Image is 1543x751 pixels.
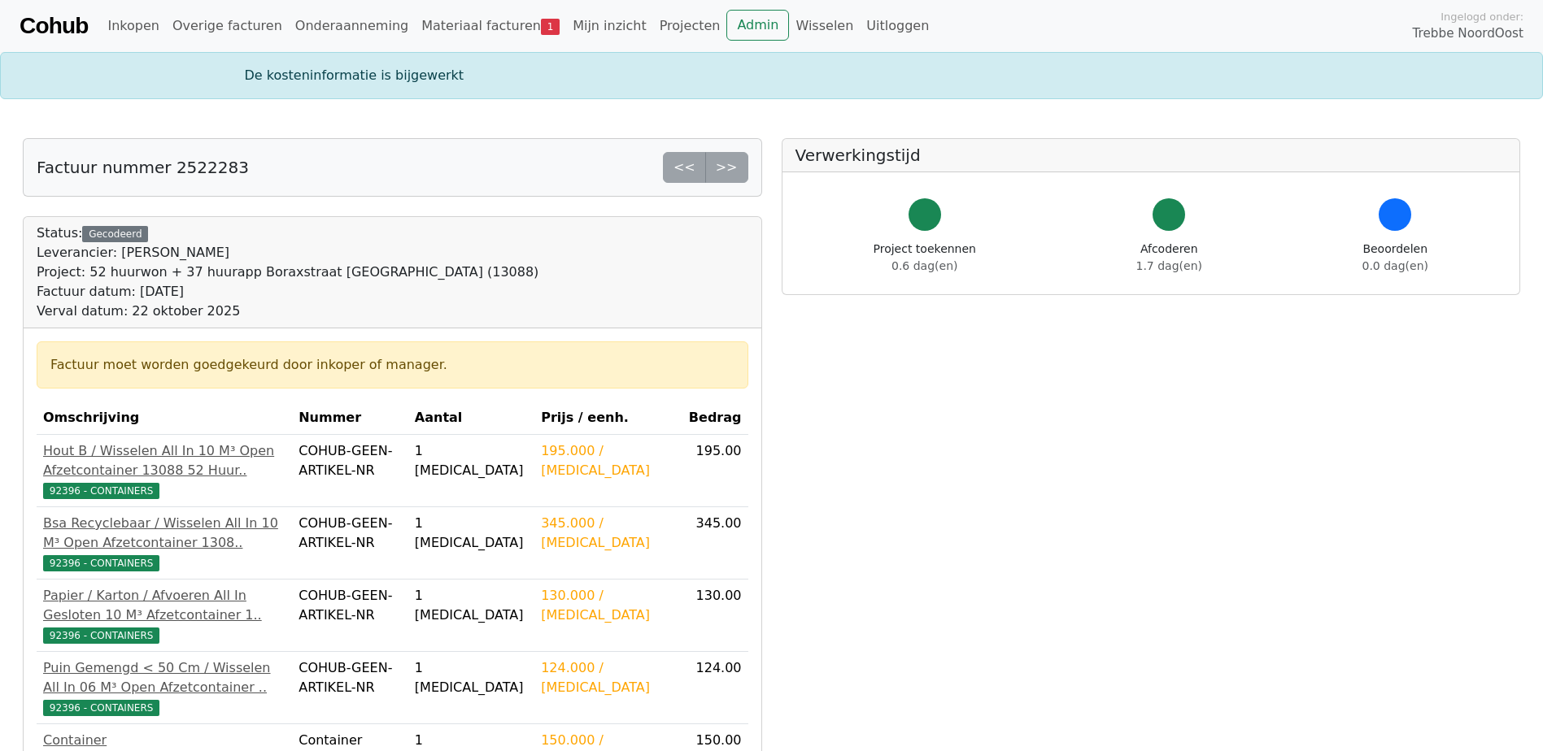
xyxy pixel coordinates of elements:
div: 124.000 / [MEDICAL_DATA] [541,658,674,697]
div: Puin Gemengd < 50 Cm / Wisselen All In 06 M³ Open Afzetcontainer .. [43,658,285,697]
span: 1 [541,19,560,35]
td: 195.00 [681,435,748,507]
span: 92396 - CONTAINERS [43,627,159,644]
a: Overige facturen [166,10,289,42]
div: Leverancier: [PERSON_NAME] [37,243,538,263]
a: Admin [726,10,789,41]
a: Hout B / Wisselen All In 10 M³ Open Afzetcontainer 13088 52 Huur..92396 - CONTAINERS [43,441,285,500]
td: COHUB-GEEN-ARTIKEL-NR [292,580,408,652]
span: Trebbe NoordOost [1413,24,1523,43]
th: Aantal [408,402,534,435]
div: 1 [MEDICAL_DATA] [415,586,528,625]
a: Inkopen [101,10,165,42]
a: Mijn inzicht [566,10,653,42]
div: 1 [MEDICAL_DATA] [415,514,528,553]
span: 1.7 dag(en) [1136,259,1202,272]
td: COHUB-GEEN-ARTIKEL-NR [292,507,408,580]
div: Container [43,731,285,750]
a: Bsa Recyclebaar / Wisselen All In 10 M³ Open Afzetcontainer 1308..92396 - CONTAINERS [43,514,285,572]
div: 345.000 / [MEDICAL_DATA] [541,514,674,553]
div: Project: 52 huurwon + 37 huurapp Boraxstraat [GEOGRAPHIC_DATA] (13088) [37,263,538,282]
a: Materiaal facturen1 [415,10,566,42]
div: De kosteninformatie is bijgewerkt [235,66,1309,85]
h5: Verwerkingstijd [795,145,1507,165]
div: Factuur moet worden goedgekeurd door inkoper of manager. [50,355,734,375]
span: 0.6 dag(en) [891,259,957,272]
th: Nummer [292,402,408,435]
div: Gecodeerd [82,226,148,242]
div: Factuur datum: [DATE] [37,282,538,302]
span: 92396 - CONTAINERS [43,483,159,499]
a: Puin Gemengd < 50 Cm / Wisselen All In 06 M³ Open Afzetcontainer ..92396 - CONTAINERS [43,658,285,717]
div: Hout B / Wisselen All In 10 M³ Open Afzetcontainer 13088 52 Huur.. [43,441,285,480]
div: Beoordelen [1362,241,1428,275]
div: Project toekennen [874,241,976,275]
div: Papier / Karton / Afvoeren All In Gesloten 10 M³ Afzetcontainer 1.. [43,586,285,625]
span: 92396 - CONTAINERS [43,700,159,716]
td: 345.00 [681,507,748,580]
div: Bsa Recyclebaar / Wisselen All In 10 M³ Open Afzetcontainer 1308.. [43,514,285,553]
div: Status: [37,224,538,321]
div: 195.000 / [MEDICAL_DATA] [541,441,674,480]
span: 0.0 dag(en) [1362,259,1428,272]
td: 130.00 [681,580,748,652]
div: 1 [MEDICAL_DATA] [415,658,528,697]
th: Prijs / eenh. [534,402,681,435]
span: 92396 - CONTAINERS [43,555,159,571]
div: 1 [MEDICAL_DATA] [415,441,528,480]
td: COHUB-GEEN-ARTIKEL-NR [292,652,408,724]
td: COHUB-GEEN-ARTIKEL-NR [292,435,408,507]
a: Cohub [20,7,88,46]
span: Ingelogd onder: [1441,9,1523,24]
a: Projecten [653,10,727,42]
div: Verval datum: 22 oktober 2025 [37,302,538,321]
a: Onderaanneming [289,10,415,42]
a: Wisselen [789,10,860,42]
h5: Factuur nummer 2522283 [37,158,249,177]
th: Bedrag [681,402,748,435]
td: 124.00 [681,652,748,724]
th: Omschrijving [37,402,292,435]
div: Afcoderen [1136,241,1202,275]
a: Uitloggen [860,10,935,42]
div: 130.000 / [MEDICAL_DATA] [541,586,674,625]
a: Papier / Karton / Afvoeren All In Gesloten 10 M³ Afzetcontainer 1..92396 - CONTAINERS [43,586,285,645]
